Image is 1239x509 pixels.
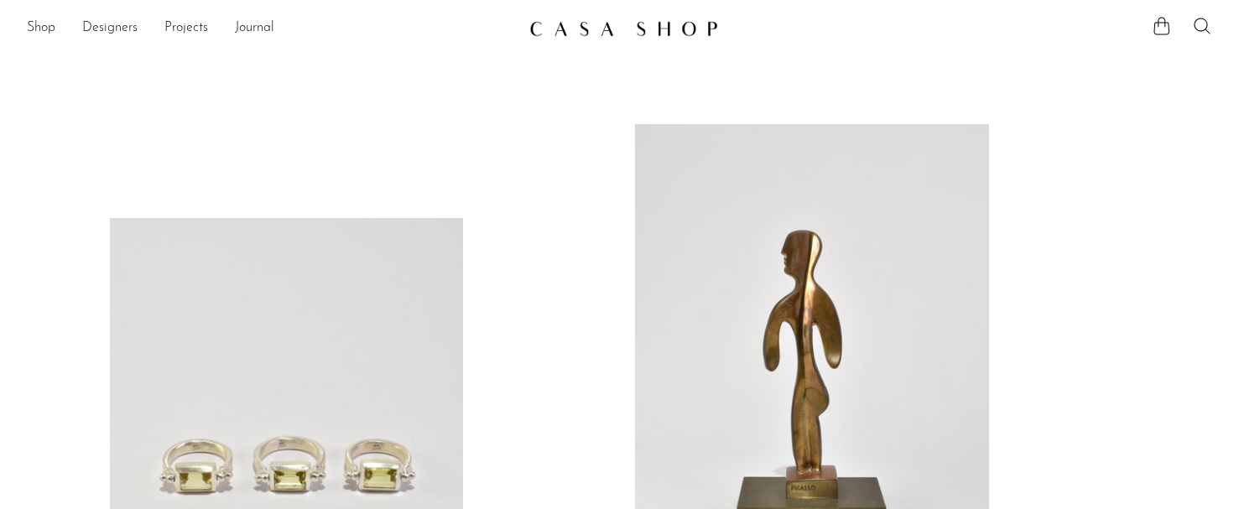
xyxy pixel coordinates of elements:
nav: Desktop navigation [27,14,516,43]
a: Projects [164,18,208,39]
ul: NEW HEADER MENU [27,14,516,43]
a: Journal [235,18,274,39]
a: Designers [82,18,138,39]
a: Shop [27,18,55,39]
